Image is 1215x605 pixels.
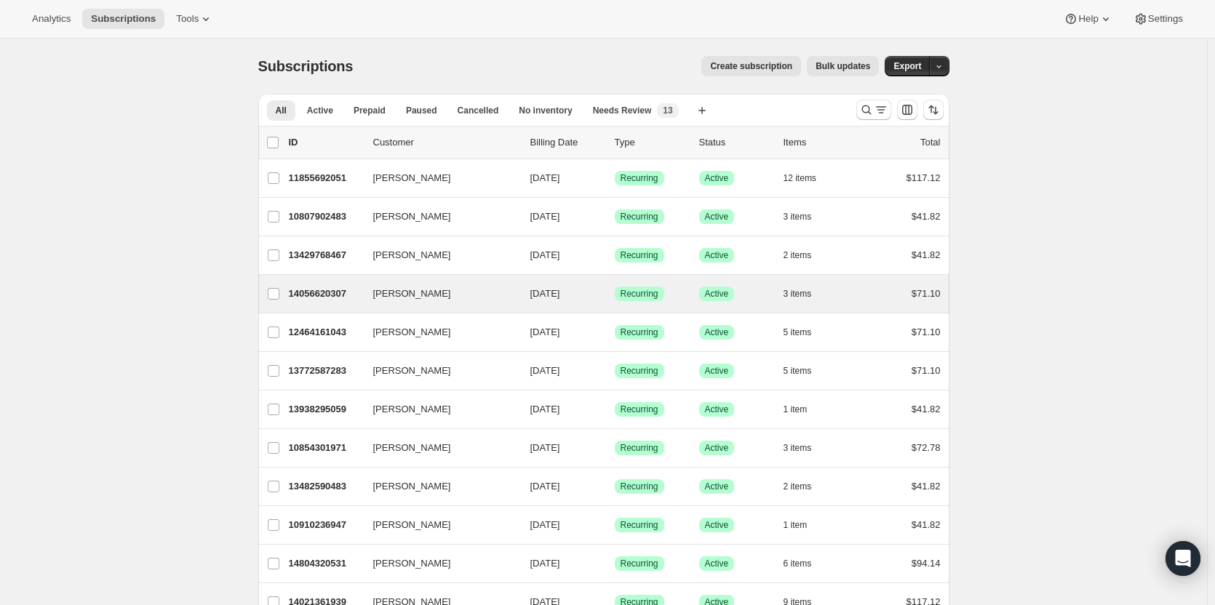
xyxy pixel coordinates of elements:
span: Export [893,60,921,72]
span: Recurring [621,442,658,454]
span: 2 items [784,481,812,492]
p: 14056620307 [289,287,362,301]
span: $41.82 [912,481,941,492]
button: Export [885,56,930,76]
span: [PERSON_NAME] [373,402,451,417]
span: Active [705,365,729,377]
span: 3 items [784,211,812,223]
span: Recurring [621,172,658,184]
span: [DATE] [530,558,560,569]
span: All [276,105,287,116]
span: Cancelled [458,105,499,116]
span: Recurring [621,249,658,261]
span: Active [705,481,729,492]
p: Status [699,135,772,150]
span: $71.10 [912,288,941,299]
span: $41.82 [912,211,941,222]
button: [PERSON_NAME] [364,552,510,575]
span: [DATE] [530,211,560,222]
p: 13938295059 [289,402,362,417]
span: Active [705,519,729,531]
button: 2 items [784,245,828,265]
span: 12 items [784,172,816,184]
span: Active [705,211,729,223]
span: Recurring [621,365,658,377]
span: Recurring [621,519,658,531]
button: [PERSON_NAME] [364,398,510,421]
span: $71.10 [912,365,941,376]
span: Bulk updates [816,60,870,72]
span: Active [705,404,729,415]
button: [PERSON_NAME] [364,513,510,537]
div: 10807902483[PERSON_NAME][DATE]SuccessRecurringSuccessActive3 items$41.82 [289,207,941,227]
span: [PERSON_NAME] [373,479,451,494]
span: Recurring [621,481,658,492]
button: Search and filter results [856,100,891,120]
button: Sort the results [923,100,944,120]
span: Active [705,249,729,261]
p: Total [920,135,940,150]
span: Recurring [621,211,658,223]
div: 13772587283[PERSON_NAME][DATE]SuccessRecurringSuccessActive5 items$71.10 [289,361,941,381]
button: Bulk updates [807,56,879,76]
span: Subscriptions [91,13,156,25]
button: Subscriptions [82,9,164,29]
span: [PERSON_NAME] [373,518,451,532]
button: [PERSON_NAME] [364,359,510,382]
span: $71.10 [912,326,941,337]
span: Create subscription [710,60,792,72]
p: 13429768467 [289,248,362,263]
span: Recurring [621,404,658,415]
p: 10854301971 [289,441,362,455]
span: 13 [663,105,672,116]
span: 5 items [784,365,812,377]
button: [PERSON_NAME] [364,321,510,344]
button: Customize table column order and visibility [897,100,917,120]
span: [PERSON_NAME] [373,171,451,185]
span: [DATE] [530,288,560,299]
button: 2 items [784,476,828,497]
div: 14804320531[PERSON_NAME][DATE]SuccessRecurringSuccessActive6 items$94.14 [289,553,941,574]
span: [PERSON_NAME] [373,248,451,263]
button: 3 items [784,284,828,304]
p: Billing Date [530,135,603,150]
span: $41.82 [912,519,941,530]
span: [PERSON_NAME] [373,209,451,224]
p: 10807902483 [289,209,362,224]
p: Customer [373,135,519,150]
button: [PERSON_NAME] [364,167,510,190]
button: Help [1055,9,1121,29]
div: 10910236947[PERSON_NAME][DATE]SuccessRecurringSuccessActive1 item$41.82 [289,515,941,535]
span: Recurring [621,288,658,300]
span: [DATE] [530,172,560,183]
span: $41.82 [912,249,941,260]
span: Active [705,558,729,569]
p: 13772587283 [289,364,362,378]
span: $72.78 [912,442,941,453]
div: 14056620307[PERSON_NAME][DATE]SuccessRecurringSuccessActive3 items$71.10 [289,284,941,304]
span: 3 items [784,288,812,300]
button: 3 items [784,207,828,227]
p: 10910236947 [289,518,362,532]
span: 3 items [784,442,812,454]
div: 13482590483[PERSON_NAME][DATE]SuccessRecurringSuccessActive2 items$41.82 [289,476,941,497]
div: Items [784,135,856,150]
span: [DATE] [530,442,560,453]
div: 12464161043[PERSON_NAME][DATE]SuccessRecurringSuccessActive5 items$71.10 [289,322,941,342]
button: 1 item [784,399,824,420]
span: [DATE] [530,249,560,260]
span: Paused [406,105,437,116]
span: [DATE] [530,519,560,530]
button: 1 item [784,515,824,535]
span: No inventory [519,105,572,116]
span: Active [705,326,729,338]
p: 11855692051 [289,171,362,185]
span: Recurring [621,326,658,338]
button: 6 items [784,553,828,574]
span: 5 items [784,326,812,338]
button: [PERSON_NAME] [364,436,510,460]
span: [PERSON_NAME] [373,364,451,378]
span: Settings [1148,13,1183,25]
p: 13482590483 [289,479,362,494]
button: [PERSON_NAME] [364,244,510,267]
